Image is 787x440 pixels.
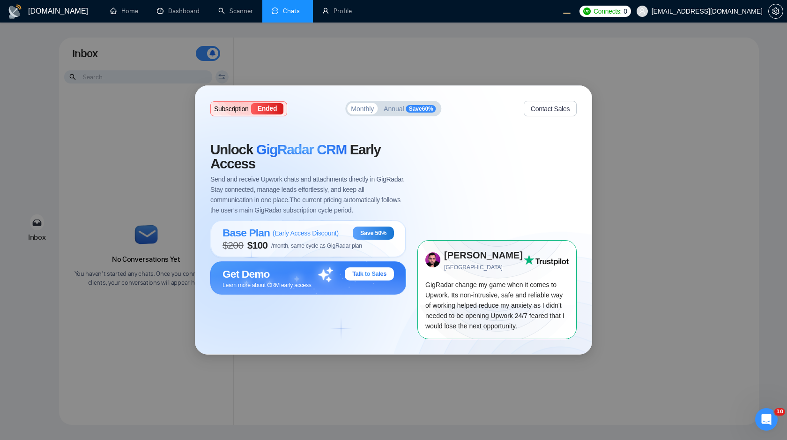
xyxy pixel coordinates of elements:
[271,243,362,249] span: /month, same cycle as GigRadar plan
[157,7,200,15] a: dashboardDashboard
[444,263,524,272] span: [GEOGRAPHIC_DATA]
[406,105,436,113] span: Save 60 %
[384,106,404,112] span: Annual
[352,270,386,278] span: Talk to Sales
[768,4,783,19] button: setting
[380,103,440,114] button: AnnualSave60%
[444,250,523,260] strong: [PERSON_NAME]
[624,6,627,16] span: 0
[351,106,374,112] span: Monthly
[639,8,646,15] span: user
[273,229,339,237] span: ( Early Access Discount )
[210,261,406,299] button: Get DemoTalk to SalesLearn more about CRM early access
[524,255,569,266] img: Trust Pilot
[210,174,406,215] span: Send and receive Upwork chats and attachments directly in GigRadar. Stay connected, manage leads ...
[210,220,406,261] button: Base Plan(Early Access Discount)Save 50%$200$100/month, same cycle as GigRadar plan
[7,4,22,19] img: logo
[768,8,783,15] a: setting
[360,229,386,237] span: Save 50%
[256,142,347,157] span: GigRadar CRM
[223,227,270,239] span: Base Plan
[223,268,270,281] span: Get Demo
[774,408,785,416] span: 10
[218,7,253,15] a: searchScanner
[583,8,591,15] img: upwork-logo.png
[322,7,352,15] a: userProfile
[210,143,406,171] span: Unlock Early Access
[247,240,267,251] span: $ 100
[251,103,283,114] div: Ended
[347,103,378,114] button: Monthly
[769,8,783,15] span: setting
[594,6,622,16] span: Connects:
[214,106,248,112] span: Subscription
[272,7,304,15] a: messageChats
[755,408,778,431] iframe: Intercom live chat
[110,7,138,15] a: homeHome
[425,252,440,267] img: 73x73.png
[425,281,564,330] span: GigRadar change my game when it comes to Upwork. Its non-intrusive, safe and reliable way of work...
[524,101,577,116] button: Contact Sales
[223,240,244,251] span: $ 200
[223,282,312,288] span: Learn more about CRM early access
